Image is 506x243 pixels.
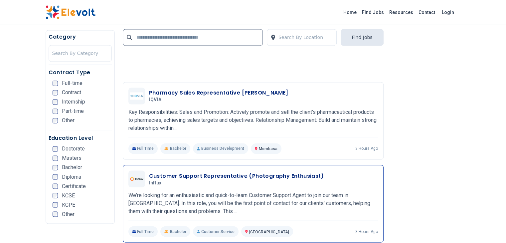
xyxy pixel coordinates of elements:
p: We're looking for an enthusiastic and quick-to-learn Customer Support Agent to join our team in [... [128,191,378,215]
input: Diploma [53,174,58,179]
button: Find Jobs [341,29,383,46]
h5: Contract Type [49,69,112,77]
a: Login [438,6,458,19]
p: Customer Service [193,226,239,237]
h3: Pharmacy Sales Representative [PERSON_NAME] [149,89,288,97]
img: Elevolt [46,5,95,19]
span: IQVIA [149,97,162,103]
span: Bachelor [170,146,186,151]
input: KCSE [53,193,58,198]
p: 3 hours ago [355,146,378,151]
a: Find Jobs [359,7,387,18]
a: Home [341,7,359,18]
a: Resources [387,7,416,18]
p: Key Responsibilities: Sales and Promotion: Actively promote and sell the client’s pharmaceutical ... [128,108,378,132]
input: Doctorate [53,146,58,151]
img: Influx [130,177,143,181]
p: 3 hours ago [355,229,378,234]
input: Full-time [53,81,58,86]
input: Other [53,118,58,123]
span: Bachelor [62,165,82,170]
a: InfluxCustomer Support Representative (Photography Enthusiast)InfluxWe're looking for an enthusia... [128,170,378,237]
img: IQVIA [130,92,143,100]
p: Full Time [128,226,158,237]
iframe: Advertisement [392,30,474,230]
a: Contact [416,7,438,18]
span: Other [62,211,75,217]
iframe: Chat Widget [473,211,506,243]
input: Masters [53,155,58,161]
input: Bachelor [53,165,58,170]
span: Contract [62,90,81,95]
span: Bachelor [170,229,186,234]
span: Part-time [62,109,84,114]
h3: Customer Support Representative (Photography Enthusiast) [149,172,324,180]
p: Business Development [193,143,248,154]
input: KCPE [53,202,58,207]
p: Full Time [128,143,158,154]
h5: Category [49,33,112,41]
span: Influx [149,180,162,186]
span: Certificate [62,183,86,189]
input: Certificate [53,183,58,189]
span: Full-time [62,81,83,86]
input: Other [53,211,58,217]
span: Doctorate [62,146,85,151]
span: [GEOGRAPHIC_DATA] [249,229,289,234]
h5: Education Level [49,134,112,142]
a: IQVIAPharmacy Sales Representative [PERSON_NAME]IQVIAKey Responsibilities: Sales and Promotion: A... [128,88,378,154]
span: KCPE [62,202,75,207]
input: Contract [53,90,58,95]
span: KCSE [62,193,75,198]
span: Masters [62,155,82,161]
span: Internship [62,99,85,105]
input: Part-time [53,109,58,114]
span: Mombasa [259,146,277,151]
span: Other [62,118,75,123]
span: Diploma [62,174,81,179]
input: Internship [53,99,58,105]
